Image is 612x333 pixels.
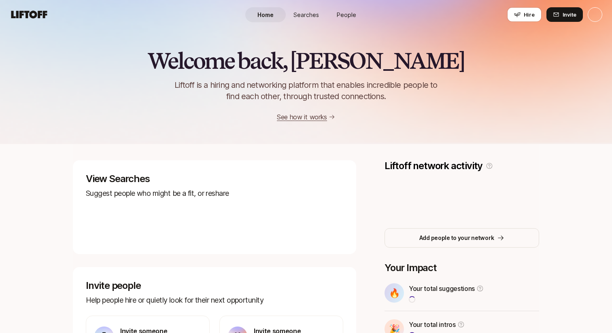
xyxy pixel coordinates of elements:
p: Your total suggestions [409,283,475,294]
p: Help people hire or quietly look for their next opportunity [86,295,343,306]
p: View Searches [86,173,343,185]
span: Home [257,11,274,19]
p: Your total intros [409,319,456,330]
div: 🔥 [385,283,404,303]
span: Searches [293,11,319,19]
button: Invite [546,7,583,22]
a: Searches [286,7,326,22]
span: Invite [563,11,576,19]
p: Add people to your network [419,233,494,243]
p: Suggest people who might be a fit, or reshare [86,188,343,199]
p: Invite people [86,280,343,291]
button: Hire [507,7,542,22]
a: People [326,7,367,22]
p: Liftoff is a hiring and networking platform that enables incredible people to find each other, th... [161,79,451,102]
a: Home [245,7,286,22]
span: Hire [524,11,535,19]
button: Add people to your network [385,228,539,248]
span: People [337,11,356,19]
a: See how it works [277,113,327,121]
p: Liftoff network activity [385,160,482,172]
h2: Welcome back, [PERSON_NAME] [147,49,464,73]
p: Your Impact [385,262,539,274]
